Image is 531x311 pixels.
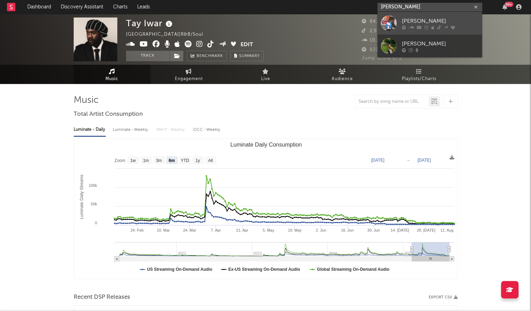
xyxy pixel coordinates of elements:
text: 5. May [263,228,274,232]
a: [PERSON_NAME] [377,12,482,35]
span: Live [261,75,270,83]
div: OCC - Weekly [193,124,221,136]
span: Jump Score: 57.2 [362,56,402,61]
button: Summary [230,51,264,61]
text: 50k [91,202,97,206]
span: Summary [239,54,260,58]
input: Search by song name or URL [355,99,429,105]
span: Benchmark [197,52,223,61]
span: Music [105,75,118,83]
text: 1m [143,158,149,163]
text: [DATE] [371,158,384,163]
a: Playlists/Charts [381,65,458,84]
text: Global Streaming On-Demand Audio [317,267,389,272]
div: [PERSON_NAME] [402,17,479,25]
a: Engagement [150,65,227,84]
button: Export CSV [429,295,458,299]
span: Playlists/Charts [402,75,436,83]
span: Engagement [175,75,203,83]
text: YTD [180,158,189,163]
text: 30. Jun [367,228,379,232]
text: 7. Apr [211,228,221,232]
text: 24. Feb [130,228,143,232]
a: Music [74,65,150,84]
button: Edit [241,41,253,49]
text: 21. Apr [236,228,248,232]
div: [PERSON_NAME] [402,40,479,48]
div: [GEOGRAPHIC_DATA] | R&B/Soul [126,30,211,39]
button: 99+ [502,4,507,10]
text: Luminate Daily Consumption [230,142,302,148]
a: [PERSON_NAME] [377,35,482,57]
text: All [208,158,213,163]
text: 16. Jun [341,228,353,232]
span: 84,391 [362,19,386,24]
input: Search for artists [377,3,482,12]
div: Luminate - Weekly [113,124,149,136]
text: 19. May [288,228,302,232]
span: Total Artist Consumption [74,110,143,119]
text: 100k [89,183,97,188]
text: US Streaming On-Demand Audio [147,267,212,272]
text: Ex-US Streaming On-Demand Audio [228,267,300,272]
text: 10. Mar [157,228,170,232]
text: Zoom [115,158,125,163]
text: 11. Aug [440,228,453,232]
svg: Luminate Daily Consumption [74,139,458,279]
text: → [406,158,410,163]
span: 10,399 [362,38,386,43]
text: 6m [169,158,175,163]
span: Audience [332,75,353,83]
text: 28. [DATE] [416,228,435,232]
span: Recent DSP Releases [74,293,130,302]
text: 14. [DATE] [390,228,409,232]
a: Live [227,65,304,84]
text: Luminate Daily Streams [79,175,84,219]
text: 1y [195,158,200,163]
text: 2. Jun [316,228,326,232]
div: Tay Iwar [126,17,174,29]
text: 24. Mar [183,228,196,232]
button: Track [126,51,170,61]
span: 823,323 Monthly Listeners [362,48,431,52]
div: Luminate - Daily [74,124,106,136]
span: 2,575 [362,29,382,33]
a: Audience [304,65,381,84]
div: 99 + [504,2,513,7]
text: [DATE] [418,158,431,163]
text: 0 [95,221,97,225]
a: Benchmark [187,51,227,61]
text: 1w [130,158,136,163]
text: 3m [156,158,162,163]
